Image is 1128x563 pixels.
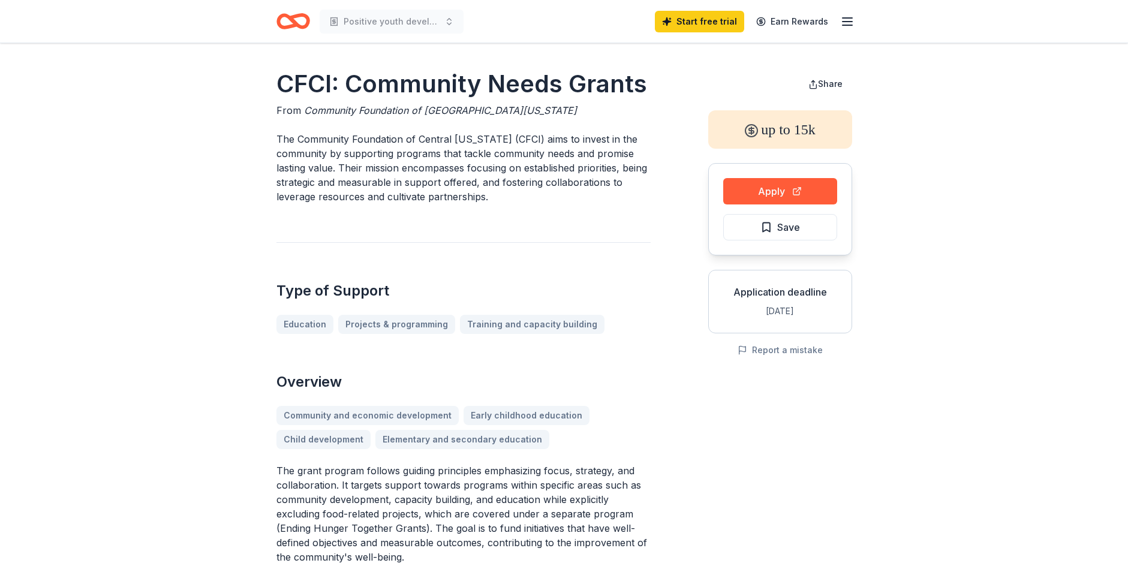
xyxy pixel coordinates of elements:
span: Save [777,219,800,235]
h2: Overview [276,372,651,392]
a: Training and capacity building [460,315,604,334]
a: Projects & programming [338,315,455,334]
button: Apply [723,178,837,204]
a: Education [276,315,333,334]
div: [DATE] [718,304,842,318]
p: The Community Foundation of Central [US_STATE] (CFCI) aims to invest in the community by supporti... [276,132,651,204]
span: Positive youth development [344,14,440,29]
button: Report a mistake [738,343,823,357]
span: Share [818,79,843,89]
h2: Type of Support [276,281,651,300]
div: From [276,103,651,118]
div: up to 15k [708,110,852,149]
div: Application deadline [718,285,842,299]
span: Community Foundation of [GEOGRAPHIC_DATA][US_STATE] [304,104,577,116]
a: Earn Rewards [749,11,835,32]
button: Positive youth development [320,10,464,34]
a: Start free trial [655,11,744,32]
h1: CFCI: Community Needs Grants [276,67,651,101]
button: Save [723,214,837,240]
button: Share [799,72,852,96]
a: Home [276,7,310,35]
